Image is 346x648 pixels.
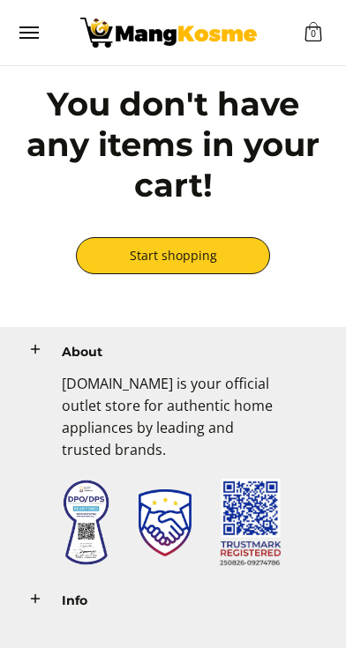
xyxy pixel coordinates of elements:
img: Your Shopping Cart | Mang Kosme [80,18,257,48]
h4: About [62,345,284,361]
summary: Open [27,591,43,613]
a: Start shopping [76,237,270,274]
h2: You don't have any items in your cart! [18,84,328,206]
p: [DOMAIN_NAME] is your official outlet store for authentic home appliances by leading and trusted ... [62,373,284,478]
summary: Open [27,341,43,363]
img: Data Privacy Seal [62,479,110,566]
span: 0 [308,31,319,38]
img: Trustmark Seal [139,489,192,556]
h4: Info [62,593,284,609]
img: Trustmark QR [220,479,282,568]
